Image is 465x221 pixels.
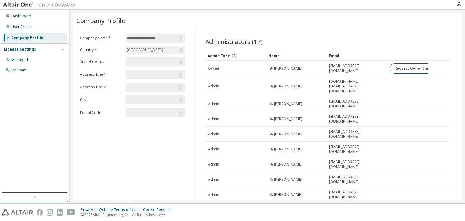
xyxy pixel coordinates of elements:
div: Company Profile [11,35,43,40]
label: Country [80,48,122,52]
span: [EMAIL_ADDRESS][DOMAIN_NAME] [329,190,384,200]
span: Admin Type [208,53,230,58]
span: Admin [208,147,219,152]
span: [EMAIL_ADDRESS][DOMAIN_NAME] [329,114,384,124]
p: © 2025 Altair Engineering, Inc. All Rights Reserved. [81,212,174,217]
span: [PERSON_NAME] [274,162,302,167]
label: Postal Code [80,110,122,115]
img: linkedin.svg [57,209,63,216]
label: Address Line 1 [80,72,122,77]
span: Admin [208,117,219,121]
label: Company Name [80,36,122,41]
span: [DOMAIN_NAME][EMAIL_ADDRESS][DOMAIN_NAME] [329,79,384,94]
label: City [80,97,122,102]
span: Owner [208,66,219,71]
span: [PERSON_NAME] [274,117,302,121]
span: Admin [208,84,219,89]
span: Admin [208,177,219,182]
span: Administrators (17) [205,37,263,46]
span: Admin [208,101,219,106]
button: Request Owner Change [390,63,441,74]
div: Email [329,51,384,61]
span: [EMAIL_ADDRESS][DOMAIN_NAME] [329,129,384,139]
span: [PERSON_NAME] [274,177,302,182]
span: Admin [208,162,219,167]
span: [EMAIL_ADDRESS][DOMAIN_NAME] [329,175,384,184]
img: altair_logo.svg [2,209,33,216]
img: Altair One [3,2,79,8]
div: [GEOGRAPHIC_DATA] [126,46,185,54]
span: [PERSON_NAME] [274,147,302,152]
div: [GEOGRAPHIC_DATA] [126,47,164,53]
span: [EMAIL_ADDRESS][DOMAIN_NAME] [329,64,384,73]
span: [EMAIL_ADDRESS][DOMAIN_NAME] [329,99,384,109]
label: Address Line 2 [80,85,122,90]
span: [EMAIL_ADDRESS][DOMAIN_NAME] [329,144,384,154]
div: Website Terms of Use [99,207,143,212]
div: License Settings [4,47,36,52]
span: Company Profile [76,16,125,25]
div: On Prem [11,68,26,73]
span: Admin [208,192,219,197]
div: Privacy [81,207,99,212]
span: [PERSON_NAME] [274,192,302,197]
label: State/Province [80,59,122,64]
div: Name [268,51,324,61]
div: Dashboard [11,14,31,18]
img: facebook.svg [37,209,43,216]
span: [PERSON_NAME] [274,101,302,106]
span: [PERSON_NAME] [274,84,302,89]
span: [PERSON_NAME] [274,132,302,137]
span: [PERSON_NAME] [274,66,302,71]
div: User Profile [11,25,32,29]
div: Cookie Consent [143,207,174,212]
img: instagram.svg [47,209,53,216]
span: Admin [208,132,219,137]
span: [EMAIL_ADDRESS][DOMAIN_NAME] [329,160,384,169]
div: Managed [11,58,28,62]
img: youtube.svg [67,209,75,216]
